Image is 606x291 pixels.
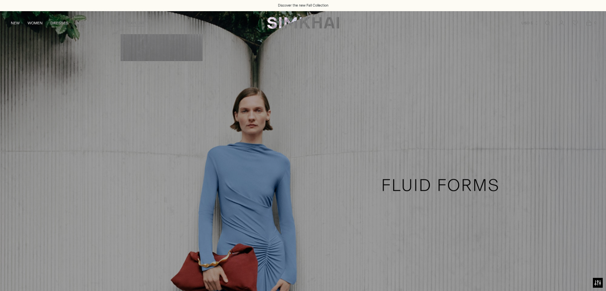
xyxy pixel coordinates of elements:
a: ACCESSORIES [76,16,104,30]
a: NEW [11,16,20,30]
a: Discover the new Fall Collection [278,3,328,8]
a: SIMKHAI [267,16,339,29]
button: USD $ [521,16,539,30]
a: MEN [112,16,120,30]
a: Open cart modal [582,16,596,30]
span: 0 [592,20,598,26]
a: Open search modal [541,16,554,30]
a: Go to the account page [555,16,568,30]
a: DRESSES [50,16,68,30]
a: EXPLORE [128,16,145,30]
a: WOMEN [28,16,43,30]
a: Wishlist [569,16,582,30]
